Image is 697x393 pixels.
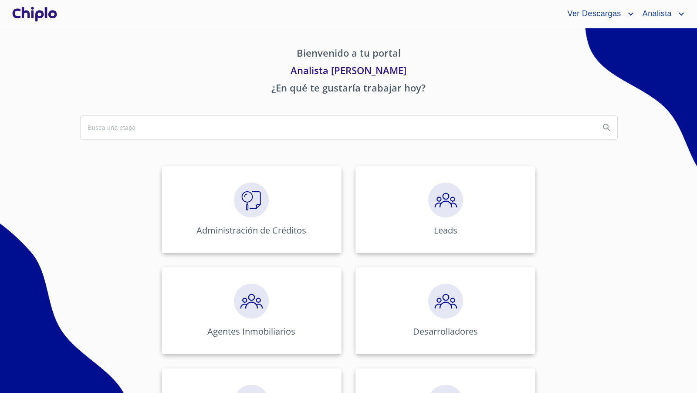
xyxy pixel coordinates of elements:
[428,183,463,217] img: megaClickPrecalificacion.png
[196,224,306,236] p: Administración de Créditos
[428,284,463,318] img: megaClickPrecalificacion.png
[234,183,269,217] img: megaClickVerifiacion.png
[234,284,269,318] img: megaClickPrecalificacion.png
[636,7,676,21] span: Analista
[434,224,457,236] p: Leads
[81,116,593,139] input: search
[80,63,617,81] p: Analista [PERSON_NAME]
[80,46,617,63] p: Bienvenido a tu portal
[80,81,617,98] p: ¿En qué te gustaría trabajar hoy?
[561,7,625,21] span: Ver Descargas
[561,7,636,21] button: account of current user
[207,325,295,337] p: Agentes Inmobiliarios
[636,7,687,21] button: account of current user
[413,325,478,337] p: Desarrolladores
[596,117,617,138] button: Search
